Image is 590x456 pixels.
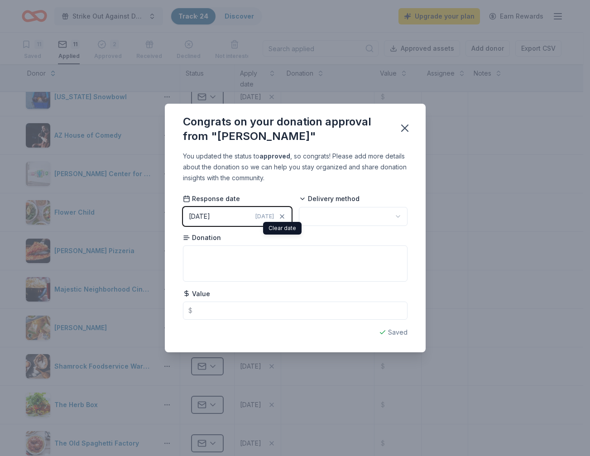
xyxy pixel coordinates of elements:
[183,233,221,242] span: Donation
[263,222,302,235] div: Clear date
[183,194,240,203] span: Response date
[255,213,274,220] span: [DATE]
[183,151,408,183] div: You updated the status to , so congrats! Please add more details about the donation so we can hel...
[189,211,210,222] div: [DATE]
[183,207,292,226] button: [DATE][DATE]
[259,152,290,160] b: approved
[299,194,360,203] span: Delivery method
[183,289,210,298] span: Value
[183,115,388,144] div: Congrats on your donation approval from "[PERSON_NAME]"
